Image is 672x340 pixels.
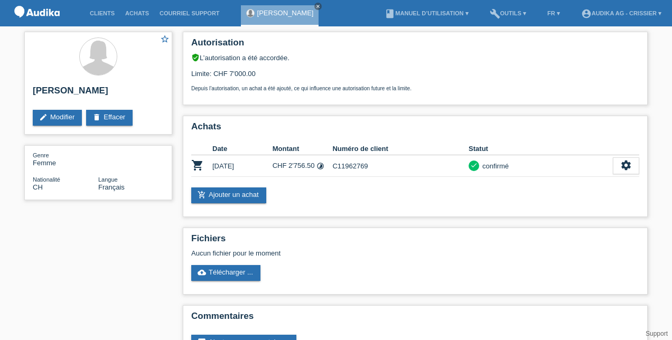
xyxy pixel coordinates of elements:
[98,183,125,191] span: Français
[191,62,639,91] div: Limite: CHF 7'000.00
[33,110,82,126] a: editModifier
[273,155,333,177] td: CHF 2'756.50
[542,10,565,16] a: FR ▾
[98,176,118,183] span: Langue
[191,159,204,172] i: POSP00028548
[86,110,133,126] a: deleteEffacer
[332,155,469,177] td: C11962769
[154,10,225,16] a: Courriel Support
[314,3,322,10] a: close
[479,160,509,172] div: confirmé
[33,86,164,101] h2: [PERSON_NAME]
[620,159,632,171] i: settings
[581,8,592,19] i: account_circle
[646,330,668,337] a: Support
[576,10,667,16] a: account_circleAudika AG - Crissier ▾
[11,21,63,29] a: POS — MF Group
[191,86,639,91] p: Depuis l’autorisation, un achat a été ajouté, ce qui influence une autorisation future et la limite.
[191,233,639,249] h2: Fichiers
[198,268,206,277] i: cloud_upload
[160,34,170,45] a: star_border
[257,9,314,17] a: [PERSON_NAME]
[315,4,321,9] i: close
[191,187,266,203] a: add_shopping_cartAjouter un achat
[191,53,200,62] i: verified_user
[191,265,260,281] a: cloud_uploadTélécharger ...
[191,121,639,137] h2: Achats
[469,143,613,155] th: Statut
[191,37,639,53] h2: Autorisation
[332,143,469,155] th: Numéro de client
[191,311,639,327] h2: Commentaires
[484,10,531,16] a: buildOutils ▾
[198,191,206,199] i: add_shopping_cart
[33,151,98,167] div: Femme
[316,162,324,170] i: Taux fixes (24 versements)
[33,176,60,183] span: Nationalité
[212,143,273,155] th: Date
[379,10,473,16] a: bookManuel d’utilisation ▾
[490,8,500,19] i: build
[212,155,273,177] td: [DATE]
[191,249,514,257] div: Aucun fichier pour le moment
[33,152,49,158] span: Genre
[92,113,101,121] i: delete
[39,113,48,121] i: edit
[470,162,478,169] i: check
[85,10,120,16] a: Clients
[120,10,154,16] a: Achats
[385,8,395,19] i: book
[273,143,333,155] th: Montant
[160,34,170,44] i: star_border
[191,53,639,62] div: L’autorisation a été accordée.
[33,183,43,191] span: Suisse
